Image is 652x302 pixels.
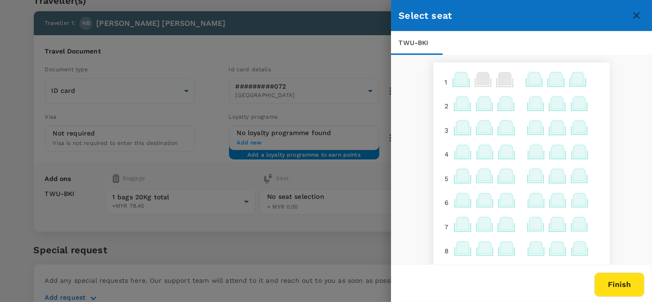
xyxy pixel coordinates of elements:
div: 3 [441,122,452,139]
div: 4 [441,146,453,163]
div: 6 [441,194,453,211]
div: 8 [441,242,453,259]
div: 1 [441,74,451,91]
div: 7 [441,219,452,235]
div: 2 [441,98,452,114]
div: Select seat [399,8,629,23]
button: Finish [594,272,644,297]
div: TWU - BKI [391,31,443,55]
button: close [629,8,644,23]
div: 5 [441,170,452,187]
